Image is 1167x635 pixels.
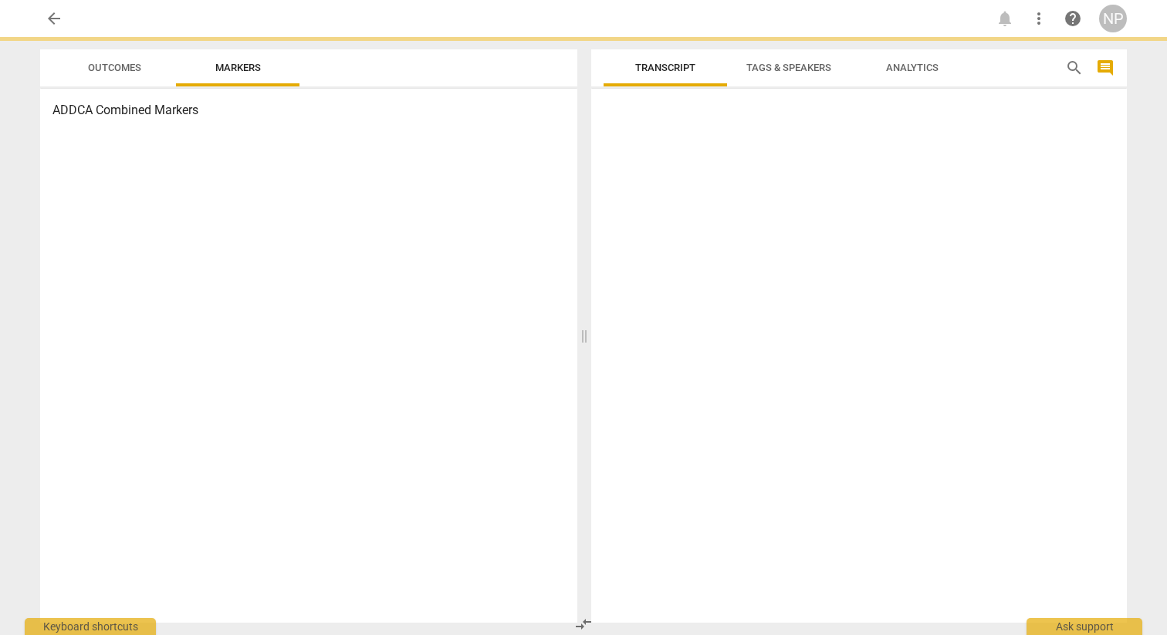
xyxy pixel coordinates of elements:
button: Search [1062,56,1087,80]
div: Ask support [1027,618,1142,635]
h3: ADDCA Combined Markers [52,101,565,120]
span: Transcript [635,62,695,73]
span: compare_arrows [574,615,593,633]
button: NP [1099,5,1127,32]
span: Markers [215,62,261,73]
span: help [1064,9,1082,28]
div: Keyboard shortcuts [25,618,156,635]
span: more_vert [1030,9,1048,28]
a: Help [1059,5,1087,32]
span: search [1065,59,1084,77]
span: Outcomes [88,62,141,73]
span: Analytics [886,62,939,73]
span: arrow_back [45,9,63,28]
span: Tags & Speakers [746,62,831,73]
span: comment [1096,59,1115,77]
button: Show/Hide comments [1093,56,1118,80]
